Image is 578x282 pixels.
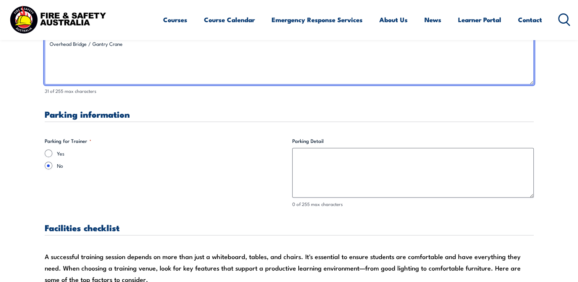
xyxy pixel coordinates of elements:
a: Course Calendar [204,10,255,30]
label: Parking Detail [292,137,534,145]
label: Yes [57,149,286,157]
h3: Parking information [45,110,534,118]
a: Learner Portal [458,10,501,30]
a: Emergency Response Services [272,10,363,30]
a: News [424,10,441,30]
div: 0 of 255 max characters [292,201,534,208]
a: About Us [379,10,408,30]
a: Contact [518,10,542,30]
label: No [57,162,286,169]
div: 31 of 255 max characters [45,88,534,95]
legend: Parking for Trainer [45,137,91,145]
a: Courses [163,10,187,30]
h3: Facilities checklist [45,223,534,232]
